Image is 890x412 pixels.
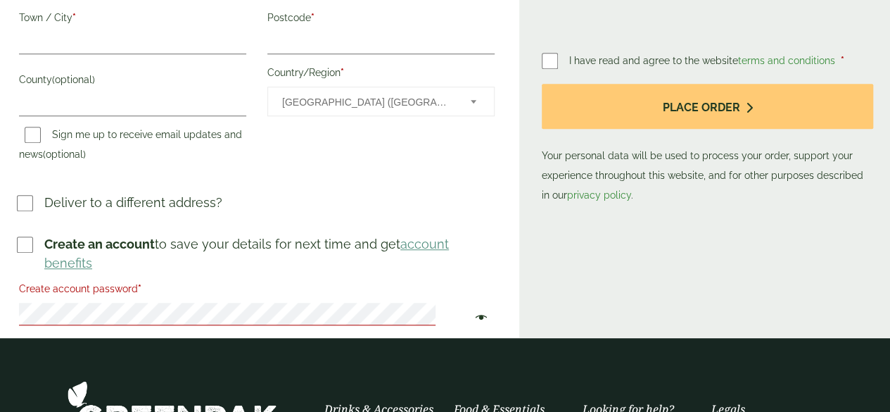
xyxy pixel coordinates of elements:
[267,63,495,87] label: Country/Region
[567,189,631,201] a: privacy policy
[542,84,873,130] button: Place order
[19,8,246,32] label: Town / City
[72,12,76,23] abbr: required
[19,70,246,94] label: County
[44,237,155,251] strong: Create an account
[138,283,141,294] abbr: required
[542,84,873,206] p: Your personal data will be used to process your order, support your experience throughout this we...
[341,67,344,78] abbr: required
[25,127,41,143] input: Sign me up to receive email updates and news(optional)
[44,237,449,270] a: account benefits
[44,193,222,212] p: Deliver to a different address?
[267,8,495,32] label: Postcode
[738,55,835,66] a: terms and conditions
[43,149,86,160] span: (optional)
[569,55,838,66] span: I have read and agree to the website
[311,12,314,23] abbr: required
[841,55,844,66] abbr: required
[267,87,495,116] span: Country/Region
[19,279,495,303] label: Create account password
[282,87,452,117] span: United Kingdom (UK)
[52,74,95,85] span: (optional)
[19,129,242,164] label: Sign me up to receive email updates and news
[44,235,497,273] p: to save your details for next time and get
